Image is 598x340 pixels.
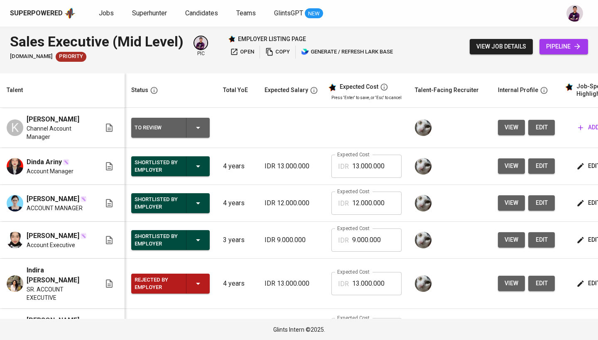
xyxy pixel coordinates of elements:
img: tharisa.rizky@glints.com [415,195,431,211]
button: open [228,46,256,58]
button: Shortlisted by Employer [131,230,210,250]
p: IDR 13.000.000 [265,279,318,289]
p: Press 'Enter' to save, or 'Esc' to cancel [331,95,402,101]
span: edit [535,161,548,171]
span: Channel Account Manager [27,124,91,141]
img: tharisa.rizky@glints.com [415,119,431,136]
span: Priority [56,53,86,61]
span: GlintsGPT [274,9,303,17]
div: Talent [7,85,23,95]
img: Dinda Ariny [7,158,23,175]
p: 4 years [223,161,251,171]
span: edit [535,198,548,208]
button: Shortlisted by Employer [131,156,210,176]
img: glints_star.svg [565,83,573,91]
a: edit [528,276,555,291]
span: [PERSON_NAME] [27,194,79,204]
span: copy [265,47,290,57]
p: IDR [338,162,349,172]
div: Rejected by Employer [135,274,179,293]
span: Jobs [99,9,114,17]
button: view [498,195,525,211]
p: IDR [338,279,349,289]
div: Sales Executive (Mid Level) [10,32,184,52]
p: 3 years [223,235,251,245]
span: edit [535,122,548,133]
button: To Review [131,118,210,138]
button: copy [263,46,292,58]
img: Glints Star [228,35,235,43]
img: tharisa.rizky@glints.com [415,232,431,248]
p: IDR [338,199,349,209]
span: Candidates [185,9,218,17]
span: open [230,47,254,57]
span: view [505,122,518,133]
div: K [7,119,23,136]
img: erwin@glints.com [194,36,207,49]
div: Shortlisted by Employer [135,231,179,249]
span: Account Executive [27,241,75,249]
div: Shortlisted by Employer [135,194,179,212]
span: view [505,198,518,208]
img: Aghnia Zelfy [7,232,23,248]
button: view [498,276,525,291]
p: IDR 12.000.000 [265,198,318,208]
a: edit [528,195,555,211]
img: glints_star.svg [328,83,336,92]
span: ACCOUNT MANAGER [27,204,83,212]
div: Shortlisted by Employer [135,157,179,175]
a: Teams [236,8,257,19]
div: Status [131,85,148,95]
img: magic_wand.svg [63,159,69,165]
button: Shortlisted by Employer [131,193,210,213]
a: pipeline [539,39,588,54]
div: Internal Profile [498,85,538,95]
button: view [498,232,525,248]
img: Indira Aprilia Amanda [7,275,23,292]
button: edit [528,158,555,174]
a: Superhunter [132,8,169,19]
span: Account Manager [27,167,74,175]
img: magic_wand.svg [80,233,87,239]
img: erwin@glints.com [566,5,583,22]
img: app logo [64,7,76,19]
span: pipeline [546,41,581,52]
span: edit [535,235,548,245]
a: Superpoweredapp logo [10,7,76,19]
div: pic [194,36,208,57]
p: employer listing page [238,35,306,43]
a: Jobs [99,8,115,19]
span: view [505,235,518,245]
img: lark [301,48,309,56]
img: tharisa.rizky@glints.com [415,275,431,292]
span: view [505,161,518,171]
span: Superhunter [132,9,167,17]
div: Expected Salary [265,85,308,95]
span: Dinda Ariny [27,157,62,167]
span: Indira [PERSON_NAME] [27,265,91,285]
button: view [498,120,525,135]
img: tharisa.rizky@glints.com [415,158,431,175]
span: edit [535,278,548,289]
p: 4 years [223,198,251,208]
span: view job details [476,41,526,52]
span: [DOMAIN_NAME] [10,53,52,61]
span: [PERSON_NAME] [27,231,79,241]
div: New Job received from Demand Team [56,52,86,62]
span: [PERSON_NAME] [PERSON_NAME] [27,316,91,335]
span: SR. ACCOUNT EXECUTIVE [27,285,91,302]
p: IDR [338,236,349,245]
button: edit [528,120,555,135]
img: magic_wand.svg [80,196,87,202]
span: NEW [305,10,323,18]
div: Total YoE [223,85,248,95]
button: view [498,158,525,174]
a: GlintsGPT NEW [274,8,323,19]
button: lark generate / refresh lark base [299,46,395,58]
img: Aldin Estika [7,195,23,211]
div: Expected Cost [340,83,378,91]
div: Superpowered [10,9,63,18]
div: To Review [135,122,179,133]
